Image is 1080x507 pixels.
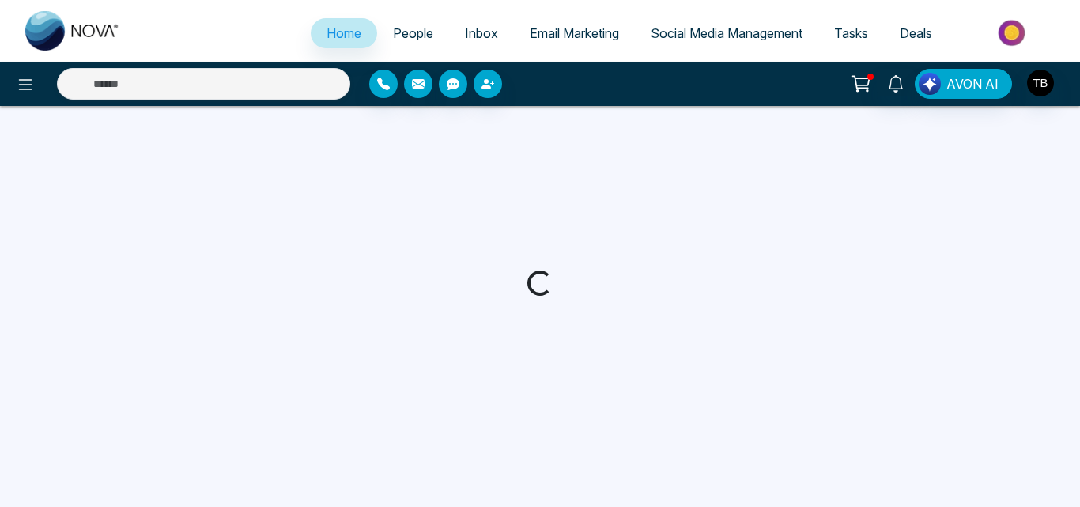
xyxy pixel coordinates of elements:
a: Home [311,18,377,48]
span: Social Media Management [651,25,802,41]
img: Market-place.gif [956,15,1071,51]
a: People [377,18,449,48]
img: Lead Flow [919,73,941,95]
a: Email Marketing [514,18,635,48]
span: Home [327,25,361,41]
span: Inbox [465,25,498,41]
span: Email Marketing [530,25,619,41]
a: Tasks [818,18,884,48]
a: Social Media Management [635,18,818,48]
img: Nova CRM Logo [25,11,120,51]
img: User Avatar [1027,70,1054,96]
span: Deals [900,25,932,41]
a: Inbox [449,18,514,48]
a: Deals [884,18,948,48]
span: Tasks [834,25,868,41]
span: People [393,25,433,41]
span: AVON AI [946,74,999,93]
button: AVON AI [915,69,1012,99]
